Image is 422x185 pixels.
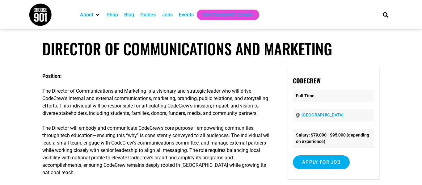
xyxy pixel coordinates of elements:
p: The Director of Communications and Marketing is a visionary and strategic leader who will drive C... [42,87,271,117]
a: Blog [124,11,134,19]
a: Events [179,11,194,19]
li: Salary: $79,000 - $95,000 (depending on experience) [293,129,374,148]
p: The Director will embody and communicate CodeCrew’s core purpose—empowering communities through t... [42,124,271,176]
strong: CodeCrew [293,76,321,85]
strong: Position: [42,73,62,79]
a: About [80,11,93,19]
a: Shop [107,11,118,19]
div: About [77,10,103,20]
div: Search [381,10,391,20]
a: Guides [140,11,156,19]
nav: Main nav [77,10,372,20]
input: Apply for job [293,155,350,169]
a: [GEOGRAPHIC_DATA] [302,112,344,117]
p: Full Time [293,90,374,102]
a: Jobs [162,11,173,19]
h1: Director of Communications and Marketing [42,40,380,58]
a: Get Choose901 Emails [203,11,253,19]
